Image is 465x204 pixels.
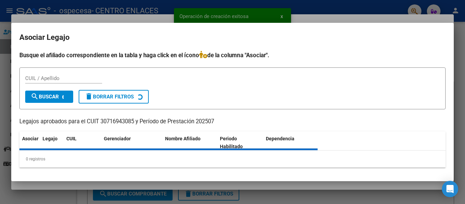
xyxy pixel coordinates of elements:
span: Borrar Filtros [85,94,134,100]
datatable-header-cell: Gerenciador [101,131,162,154]
h4: Busque el afiliado correspondiente en la tabla y haga click en el ícono de la columna "Asociar". [19,51,446,60]
div: Open Intercom Messenger [442,181,458,197]
span: CUIL [66,136,77,141]
button: Buscar [25,91,73,103]
datatable-header-cell: CUIL [64,131,101,154]
span: Periodo Habilitado [220,136,243,149]
span: Dependencia [266,136,294,141]
button: Borrar Filtros [79,90,149,104]
span: Buscar [31,94,59,100]
div: 0 registros [19,151,446,168]
span: Asociar [22,136,38,141]
mat-icon: delete [85,92,93,100]
span: Legajo [43,136,58,141]
datatable-header-cell: Legajo [40,131,64,154]
datatable-header-cell: Asociar [19,131,40,154]
h2: Asociar Legajo [19,31,446,44]
mat-icon: search [31,92,39,100]
p: Legajos aprobados para el CUIT 30716943085 y Período de Prestación 202507 [19,117,446,126]
datatable-header-cell: Periodo Habilitado [217,131,263,154]
datatable-header-cell: Nombre Afiliado [162,131,217,154]
datatable-header-cell: Dependencia [263,131,318,154]
span: Gerenciador [104,136,131,141]
span: Nombre Afiliado [165,136,201,141]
